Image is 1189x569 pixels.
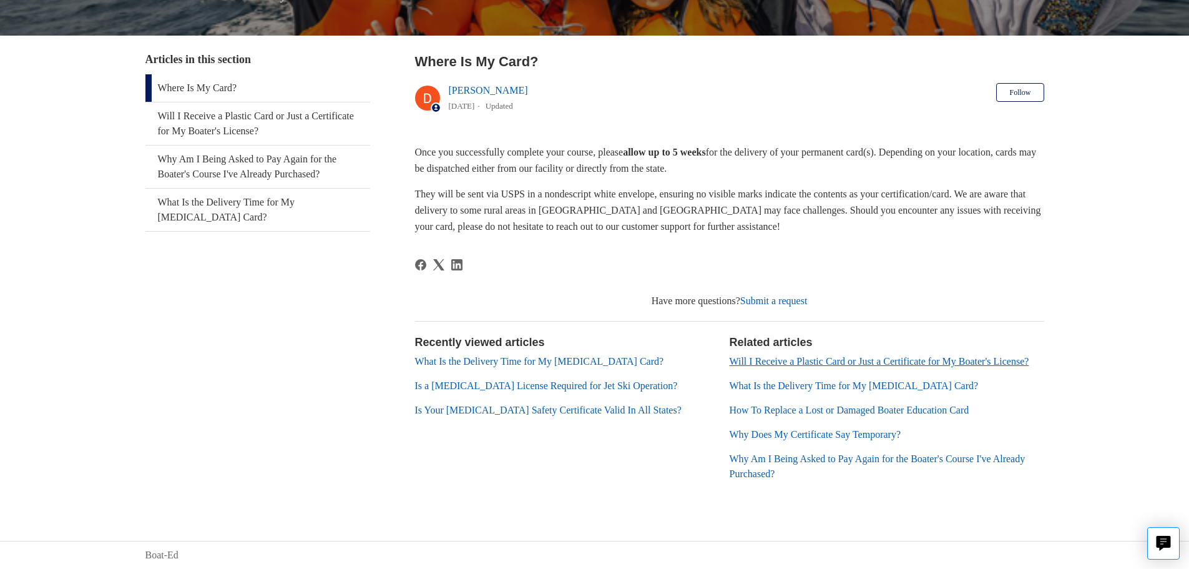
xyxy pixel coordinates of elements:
[730,356,1029,367] a: Will I Receive a Plastic Card or Just a Certificate for My Boater's License?
[415,186,1044,234] p: They will be sent via USPS in a nondescript white envelope, ensuring no visible marks indicate th...
[145,53,251,66] span: Articles in this section
[486,101,513,111] li: Updated
[449,101,475,111] time: 04/15/2024, 16:31
[730,453,1025,479] a: Why Am I Being Asked to Pay Again for the Boater's Course I've Already Purchased?
[415,405,682,415] a: Is Your [MEDICAL_DATA] Safety Certificate Valid In All States?
[996,83,1044,102] button: Follow Article
[451,259,462,270] a: LinkedIn
[415,334,717,351] h2: Recently viewed articles
[415,259,426,270] a: Facebook
[415,356,664,367] a: What Is the Delivery Time for My [MEDICAL_DATA] Card?
[415,144,1044,176] p: Once you successfully complete your course, please for the delivery of your permanent card(s). De...
[415,294,1044,309] div: Have more questions?
[449,85,528,96] a: [PERSON_NAME]
[145,74,370,102] a: Where Is My Card?
[415,380,678,391] a: Is a [MEDICAL_DATA] License Required for Jet Ski Operation?
[740,295,808,306] a: Submit a request
[730,334,1044,351] h2: Related articles
[145,146,370,188] a: Why Am I Being Asked to Pay Again for the Boater's Course I've Already Purchased?
[730,429,901,440] a: Why Does My Certificate Say Temporary?
[730,380,979,391] a: What Is the Delivery Time for My [MEDICAL_DATA] Card?
[145,102,370,145] a: Will I Receive a Plastic Card or Just a Certificate for My Boater's License?
[415,51,1044,72] h2: Where Is My Card?
[145,548,179,563] a: Boat-Ed
[433,259,444,270] a: X Corp
[433,259,444,270] svg: Share this page on X Corp
[451,259,462,270] svg: Share this page on LinkedIn
[1147,527,1180,560] button: Live chat
[730,405,969,415] a: How To Replace a Lost or Damaged Boater Education Card
[145,189,370,231] a: What Is the Delivery Time for My [MEDICAL_DATA] Card?
[415,259,426,270] svg: Share this page on Facebook
[623,147,705,157] strong: allow up to 5 weeks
